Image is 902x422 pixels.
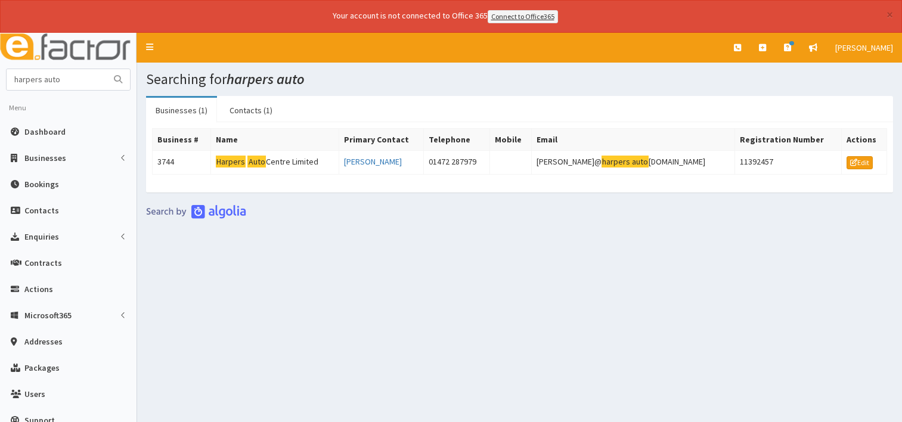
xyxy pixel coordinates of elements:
span: Users [24,389,45,399]
td: 11392457 [734,150,841,174]
span: Dashboard [24,126,66,137]
th: Mobile [489,128,531,150]
button: × [886,8,893,21]
div: Your account is not connected to Office 365 [97,10,794,23]
mark: auto [631,156,649,168]
a: [PERSON_NAME] [826,33,902,63]
i: harpers auto [227,70,305,88]
span: Packages [24,362,60,373]
th: Telephone [424,128,489,150]
input: Search... [7,69,107,90]
span: Contacts [24,205,59,216]
td: 01472 287979 [424,150,489,174]
span: [PERSON_NAME] [835,42,893,53]
img: search-by-algolia-light-background.png [146,204,246,219]
a: Connect to Office365 [488,10,558,23]
a: [PERSON_NAME] [344,156,402,167]
a: Contacts (1) [220,98,282,123]
span: Businesses [24,153,66,163]
td: Centre Limited [210,150,339,174]
th: Email [531,128,734,150]
span: Microsoft365 [24,310,72,321]
mark: Auto [247,156,266,168]
td: 3744 [153,150,211,174]
a: Edit [847,156,873,169]
mark: Harpers [216,156,246,168]
mark: harpers [602,156,631,168]
td: [PERSON_NAME]@ [DOMAIN_NAME] [531,150,734,174]
th: Primary Contact [339,128,424,150]
span: Addresses [24,336,63,347]
span: Enquiries [24,231,59,242]
span: Bookings [24,179,59,190]
th: Business # [153,128,211,150]
th: Registration Number [734,128,841,150]
th: Name [210,128,339,150]
span: Actions [24,284,53,294]
span: Contracts [24,257,62,268]
th: Actions [841,128,886,150]
a: Businesses (1) [146,98,217,123]
h1: Searching for [146,72,893,87]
